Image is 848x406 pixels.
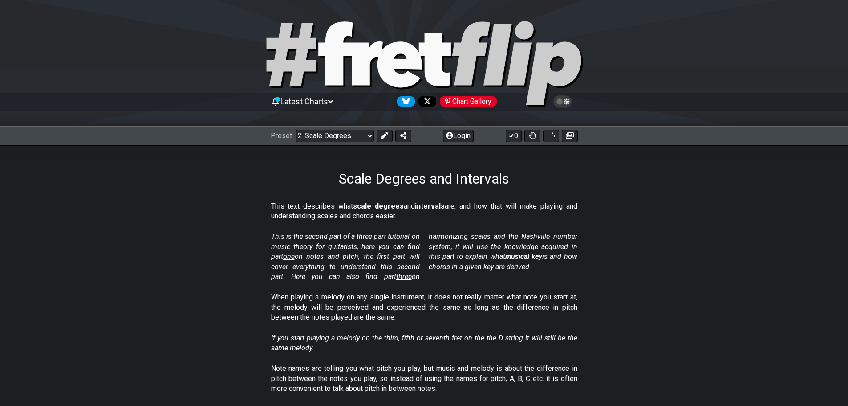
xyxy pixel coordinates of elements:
p: Note names are telling you what pitch you play, but music and melody is about the difference in p... [271,364,577,394]
button: Login [443,130,474,142]
em: This is the second part of a three part tutorial on music theory for guitarists, here you can fin... [271,232,577,281]
a: Follow #fretflip at X [415,96,436,107]
button: Toggle Dexterity for all fretkits [524,130,540,142]
p: This text describes what and are, and how that will make playing and understanding scales and cho... [271,201,577,221]
span: Preset [271,131,292,140]
h1: Scale Degrees and Intervals [339,170,509,187]
span: three [396,272,412,281]
button: Print [543,130,559,142]
button: Share Preset [395,130,411,142]
span: one [283,252,295,261]
select: Preset [296,130,374,142]
button: Create image [562,130,578,142]
a: Follow #fretflip at Bluesky [394,96,415,107]
a: #fretflip at Pinterest [436,96,497,107]
p: When playing a melody on any single instrument, it does not really matter what note you start at,... [271,292,577,322]
strong: scale degrees [353,202,404,210]
div: Chart Gallery [440,96,497,107]
span: Toggle light / dark theme [558,98,568,106]
strong: intervals [415,202,445,210]
em: If you start playing a melody on the third, fifth or seventh fret on the the D string it will sti... [271,334,577,352]
span: Latest Charts [280,97,328,106]
button: Edit Preset [377,130,393,142]
strong: musical key [505,252,542,261]
button: 0 [506,130,522,142]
